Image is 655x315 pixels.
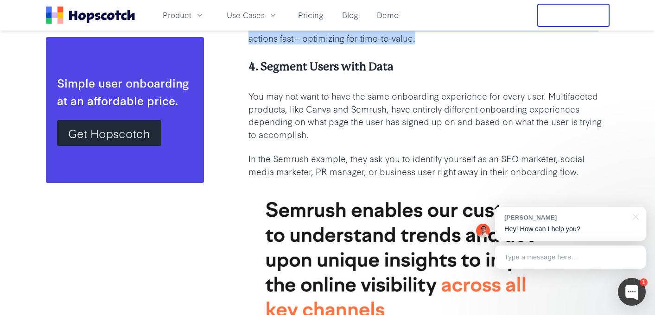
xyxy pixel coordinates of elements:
div: Simple user onboarding at an affordable price. [57,74,193,108]
a: Blog [338,7,362,23]
p: In the Semrush example, they ask you to identify yourself as an SEO marketer, social media market... [248,152,610,178]
button: Product [157,7,210,23]
b: 4. Segment Users with Data [248,60,394,73]
p: Product tours are also a great way to objection handle and drive users to take valuable actions f... [248,19,610,44]
a: Home [46,6,135,24]
a: Pricing [294,7,327,23]
span: Use Cases [227,9,265,21]
div: [PERSON_NAME] [504,213,627,222]
button: Free Trial [537,4,610,27]
p: You may not want to have the same onboarding experience for every user. Multifaceted products, li... [248,89,610,141]
span: Product [163,9,191,21]
a: Demo [373,7,402,23]
button: Use Cases [221,7,283,23]
img: Mark Spera [476,224,490,238]
div: 1 [640,278,648,286]
div: Type a message here... [495,246,646,269]
p: Hey! How can I help you? [504,224,636,234]
a: Get Hopscotch [57,120,161,145]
